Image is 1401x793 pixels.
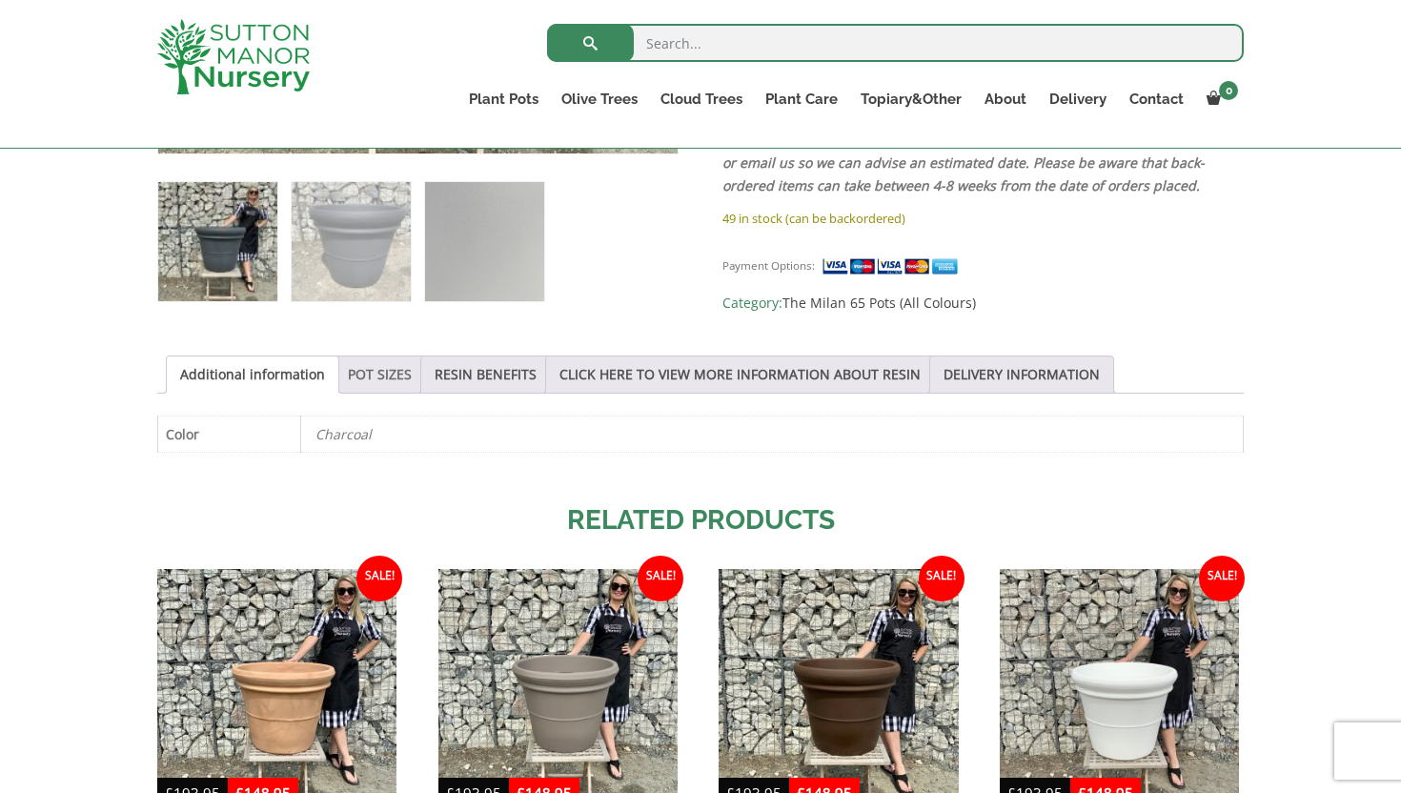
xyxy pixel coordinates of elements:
[822,256,964,276] img: payment supported
[158,416,301,452] th: Color
[180,356,325,393] a: Additional information
[944,356,1100,393] a: DELIVERY INFORMATION
[722,131,1231,194] em: When stock shows “available on back-order or can be backordered” , please call or email us so we ...
[782,294,976,312] a: The Milan 65 Pots (All Colours)
[157,500,1244,540] h2: Related products
[550,86,649,112] a: Olive Trees
[1195,86,1244,112] a: 0
[722,207,1244,230] p: 49 in stock (can be backordered)
[547,24,1244,62] input: Search...
[638,556,683,601] span: Sale!
[1219,81,1238,100] span: 0
[292,182,411,301] img: The Milan Pot 65 Colour Charcoal - Image 2
[157,416,1244,453] table: Product Details
[158,182,277,301] img: The Milan Pot 65 Colour Charcoal
[1118,86,1195,112] a: Contact
[849,86,973,112] a: Topiary&Other
[435,356,537,393] a: RESIN BENEFITS
[722,258,815,273] small: Payment Options:
[722,292,1244,315] span: Category:
[973,86,1038,112] a: About
[1038,86,1118,112] a: Delivery
[754,86,849,112] a: Plant Care
[425,182,544,301] img: The Milan Pot 65 Colour Charcoal - Image 3
[1199,556,1245,601] span: Sale!
[356,556,402,601] span: Sale!
[315,417,1228,452] p: Charcoal
[157,19,310,94] img: logo
[457,86,550,112] a: Plant Pots
[649,86,754,112] a: Cloud Trees
[559,356,921,393] a: CLICK HERE TO VIEW MORE INFORMATION ABOUT RESIN
[348,356,412,393] a: POT SIZES
[919,556,964,601] span: Sale!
